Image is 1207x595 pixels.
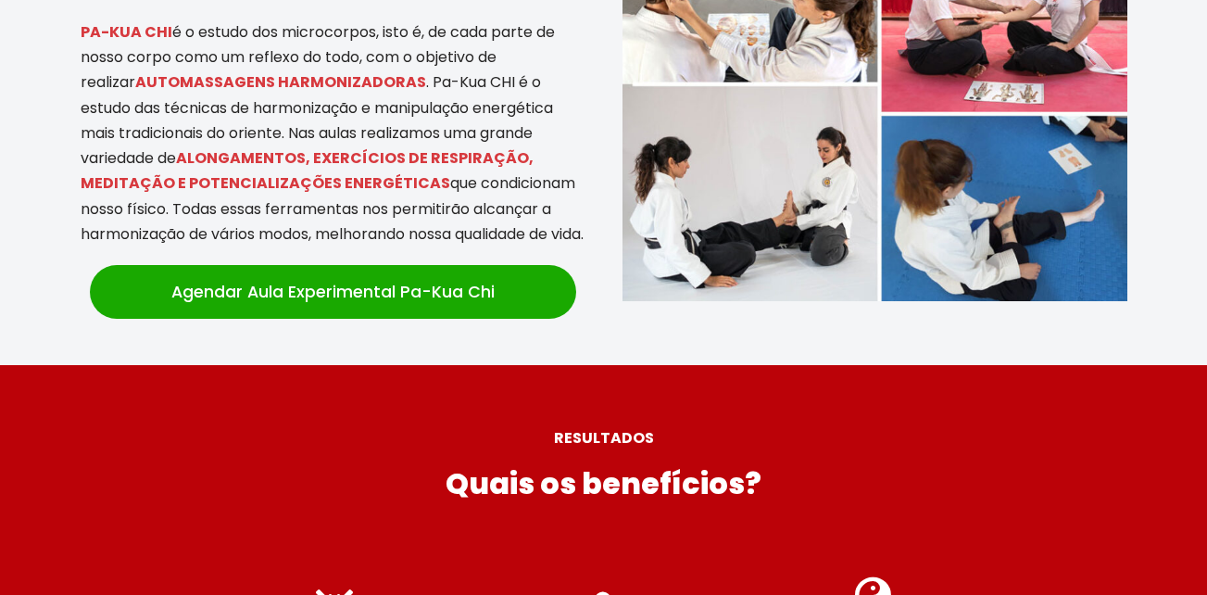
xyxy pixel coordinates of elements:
[90,265,576,319] a: Agendar Aula Experimental Pa-Kua Chi
[7,460,1201,507] h2: Quais os benefícios?
[81,147,534,194] mark: ALONGAMENTOS, EXERCÍCIOS DE RESPIRAÇÃO, MEDITAÇÃO E POTENCIALIZAÇÕES ENERGÉTICAS
[81,21,172,43] mark: PA-KUA CHI
[81,19,585,247] p: é o estudo dos microcorpos, isto é, de cada parte de nosso corpo como um reflexo do todo, com o o...
[135,71,426,93] mark: AUTOMASSAGENS HARMONIZADORAS
[554,427,654,449] strong: RESULTADOS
